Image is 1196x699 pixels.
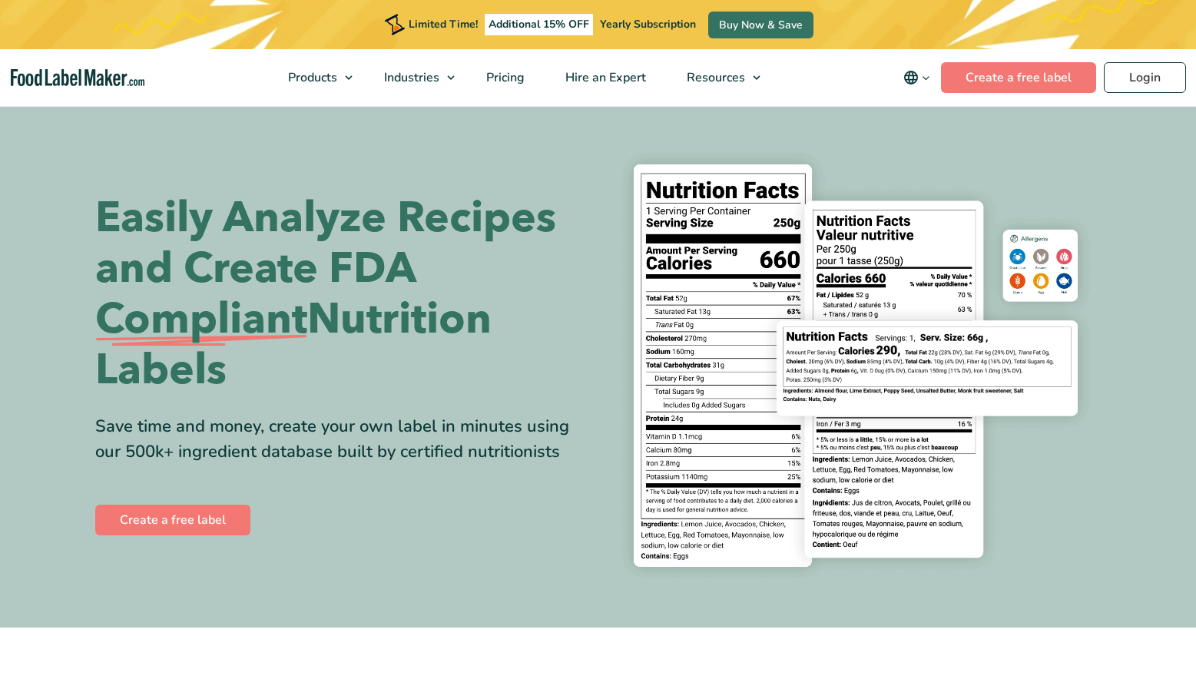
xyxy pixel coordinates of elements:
a: Buy Now & Save [708,12,813,38]
span: Hire an Expert [561,69,648,86]
div: Save time and money, create your own label in minutes using our 500k+ ingredient database built b... [95,414,587,465]
h1: Easily Analyze Recipes and Create FDA Nutrition Labels [95,193,587,396]
span: Yearly Subscription [600,17,696,31]
span: Limited Time! [409,17,478,31]
span: Additional 15% OFF [485,14,593,35]
a: Create a free label [941,62,1096,93]
a: Products [268,49,360,106]
a: Industries [364,49,462,106]
a: Create a free label [95,505,250,535]
span: Industries [379,69,441,86]
a: Login [1104,62,1186,93]
span: Resources [682,69,747,86]
span: Compliant [95,294,307,345]
a: Hire an Expert [545,49,663,106]
a: Pricing [466,49,542,106]
span: Products [283,69,339,86]
span: Pricing [482,69,526,86]
a: Resources [667,49,768,106]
